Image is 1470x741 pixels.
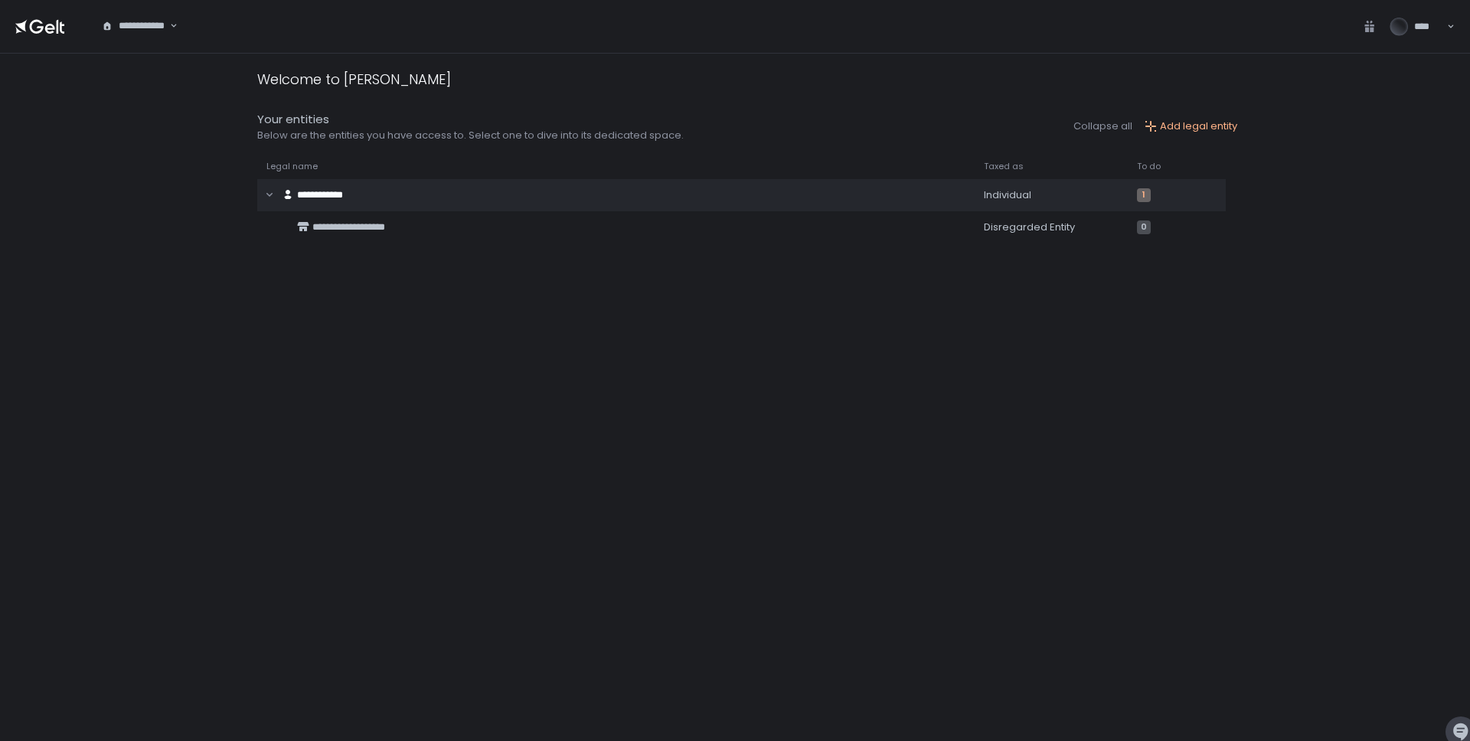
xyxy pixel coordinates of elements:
[984,188,1119,202] div: Individual
[984,220,1119,234] div: Disregarded Entity
[1137,161,1161,172] span: To do
[1073,119,1132,133] button: Collapse all
[92,10,178,42] div: Search for option
[1137,220,1151,234] span: 0
[257,111,684,129] div: Your entities
[1137,188,1151,202] span: 1
[257,69,451,90] div: Welcome to [PERSON_NAME]
[984,161,1024,172] span: Taxed as
[257,129,684,142] div: Below are the entities you have access to. Select one to dive into its dedicated space.
[1145,119,1237,133] button: Add legal entity
[266,161,318,172] span: Legal name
